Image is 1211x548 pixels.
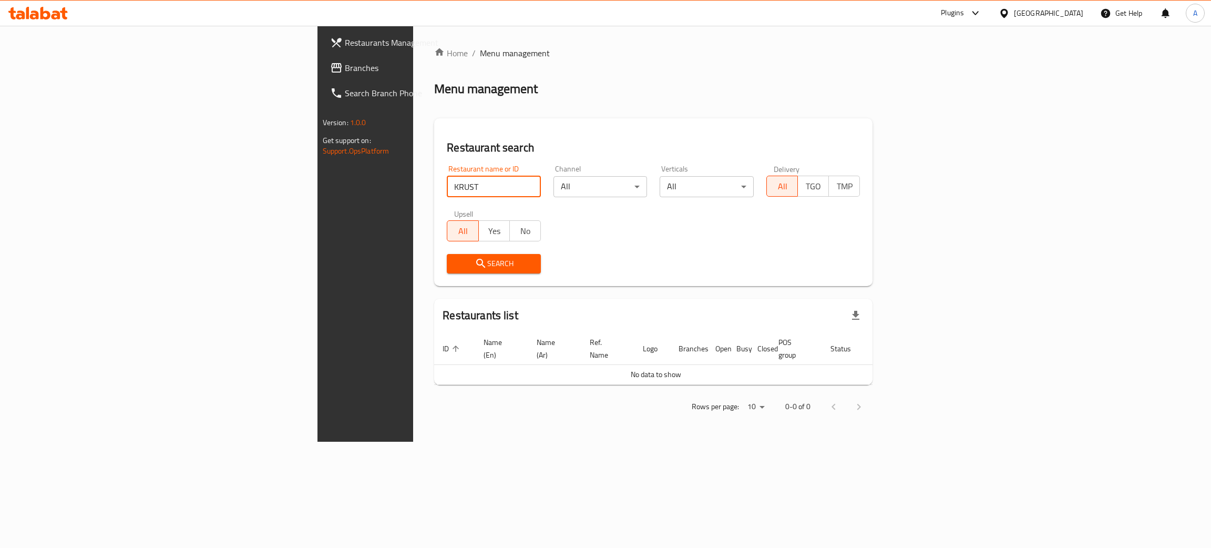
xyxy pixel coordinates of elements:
[537,336,569,361] span: Name (Ar)
[323,116,348,129] span: Version:
[443,342,463,355] span: ID
[323,144,389,158] a: Support.OpsPlatform
[322,30,520,55] a: Restaurants Management
[323,134,371,147] span: Get support on:
[634,333,670,365] th: Logo
[553,176,648,197] div: All
[434,333,914,385] table: enhanced table
[434,47,873,59] nav: breadcrumb
[802,179,825,194] span: TGO
[941,7,964,19] div: Plugins
[797,176,829,197] button: TGO
[743,399,768,415] div: Rows per page:
[774,165,800,172] label: Delivery
[785,400,810,413] p: 0-0 of 0
[322,80,520,106] a: Search Branch Phone
[447,254,541,273] button: Search
[771,179,794,194] span: All
[447,176,541,197] input: Search for restaurant name or ID..
[447,140,860,156] h2: Restaurant search
[749,333,770,365] th: Closed
[1193,7,1197,19] span: A
[345,62,511,74] span: Branches
[322,55,520,80] a: Branches
[455,257,532,270] span: Search
[830,342,865,355] span: Status
[828,176,860,197] button: TMP
[590,336,622,361] span: Ref. Name
[350,116,366,129] span: 1.0.0
[451,224,474,239] span: All
[478,220,510,241] button: Yes
[778,336,809,361] span: POS group
[484,336,516,361] span: Name (En)
[345,36,511,49] span: Restaurants Management
[514,224,537,239] span: No
[454,210,474,217] label: Upsell
[631,368,681,381] span: No data to show
[509,220,541,241] button: No
[766,176,798,197] button: All
[833,179,856,194] span: TMP
[728,333,749,365] th: Busy
[692,400,739,413] p: Rows per page:
[443,308,518,323] h2: Restaurants list
[483,224,506,239] span: Yes
[707,333,728,365] th: Open
[447,220,478,241] button: All
[345,87,511,99] span: Search Branch Phone
[660,176,754,197] div: All
[1014,7,1083,19] div: [GEOGRAPHIC_DATA]
[670,333,707,365] th: Branches
[843,303,868,328] div: Export file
